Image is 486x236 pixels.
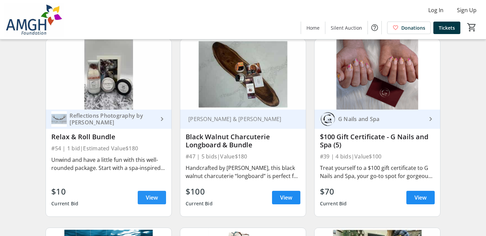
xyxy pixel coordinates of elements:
div: G Nails and Spa [335,116,427,122]
button: Cart [466,21,478,33]
a: Reflections Photography by Natasha CollingReflections Photography by [PERSON_NAME] [46,110,171,129]
div: Black Walnut Charcuterie Longboard & Bundle [186,133,300,149]
span: Log In [428,6,443,14]
a: View [406,191,435,204]
button: Help [368,21,381,34]
button: Sign Up [452,5,482,16]
span: View [146,194,158,202]
div: Unwind and have a little fun with this well-rounded package. Start with a spa-inspired bath salt ... [51,156,166,172]
div: [PERSON_NAME] & [PERSON_NAME] [186,116,292,122]
a: Home [301,22,325,34]
span: View [414,194,427,202]
div: Current Bid [51,198,78,210]
div: Current Bid [320,198,347,210]
span: View [280,194,292,202]
div: $100 [186,185,213,198]
div: Current Bid [186,198,213,210]
a: View [272,191,300,204]
img: Alexandra Marine & General Hospital Foundation's Logo [4,3,64,36]
img: Reflections Photography by Natasha Colling [51,111,67,127]
div: #47 | 5 bids | Value $180 [186,152,300,161]
a: G Nails and Spa G Nails and Spa [315,110,440,129]
span: Sign Up [457,6,477,14]
span: Home [306,24,320,31]
div: Relax & Roll Bundle [51,133,166,141]
a: View [138,191,166,204]
span: Tickets [439,24,455,31]
img: Black Walnut Charcuterie Longboard & Bundle [180,39,306,110]
a: Silent Auction [325,22,368,34]
img: G Nails and Spa [320,111,335,127]
mat-icon: keyboard_arrow_right [158,115,166,123]
div: #54 | 1 bid | Estimated Value $180 [51,144,166,153]
div: #39 | 4 bids | Value $100 [320,152,435,161]
div: Reflections Photography by [PERSON_NAME] [67,112,158,126]
div: $70 [320,185,347,198]
span: Donations [401,24,425,31]
div: $10 [51,185,78,198]
div: Treat yourself to a $100 gift certificate to G Nails and Spa, your go-to spot for gorgeous nails ... [320,164,435,180]
img: Relax & Roll Bundle [46,39,171,110]
div: $100 Gift Certificate - G Nails and Spa (5) [320,133,435,149]
a: Tickets [433,22,460,34]
button: Log In [423,5,449,16]
div: Handcrafted by [PERSON_NAME], this black walnut charcuterie “longboard” is perfect for your next ... [186,164,300,180]
a: Donations [387,22,431,34]
mat-icon: keyboard_arrow_right [427,115,435,123]
img: $100 Gift Certificate - G Nails and Spa (5) [315,39,440,110]
span: Silent Auction [331,24,362,31]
